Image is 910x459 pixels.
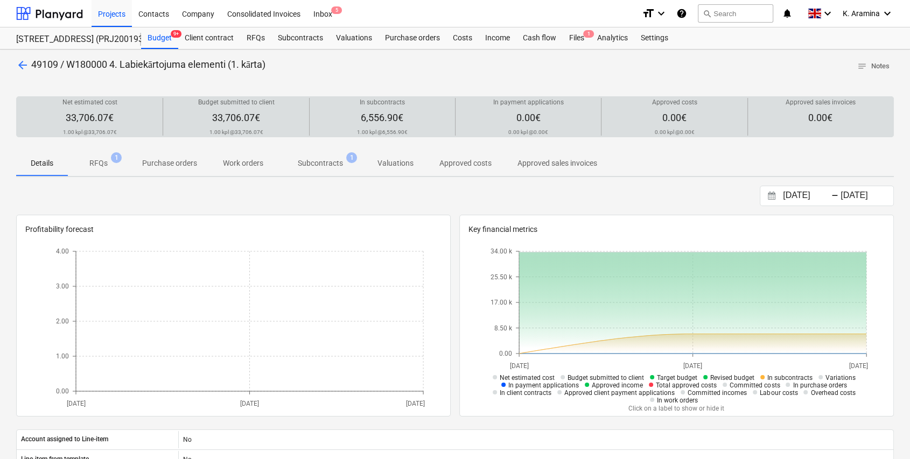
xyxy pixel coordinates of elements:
[652,98,697,107] p: Approved costs
[62,98,117,107] p: Net estimated cost
[298,158,343,169] p: Subcontracts
[843,9,880,18] span: K. Aramina
[781,188,836,203] input: Start Date
[56,248,69,255] tspan: 4.00
[468,224,885,235] p: Key financial metrics
[786,98,856,107] p: Approved sales invoices
[563,27,591,49] div: Files
[662,112,687,123] span: 0.00€
[500,374,555,382] span: Net estimated cost
[683,362,702,369] tspan: [DATE]
[209,129,263,136] p: 1.00 kpl @ 33,706.07€
[406,399,425,407] tspan: [DATE]
[563,27,591,49] a: Files1
[56,317,69,325] tspan: 2.00
[331,6,342,14] span: 5
[63,129,117,136] p: 1.00 kpl @ 33,706.07€
[767,374,813,382] span: In subcontracts
[21,435,108,444] p: Account assigned to Line-item
[592,382,643,389] span: Approved income
[703,9,711,18] span: search
[240,27,271,49] a: RFQs
[698,4,773,23] button: Search
[688,389,747,397] span: Committed incomes
[66,399,85,407] tspan: [DATE]
[760,389,797,397] span: Labour costs
[493,98,564,107] p: In payment applications
[240,399,259,407] tspan: [DATE]
[656,382,717,389] span: Total approved costs
[141,27,178,49] div: Budget
[591,27,634,49] a: Analytics
[710,374,754,382] span: Revised budget
[857,60,890,73] span: Notes
[446,27,479,49] a: Costs
[141,27,178,49] a: Budget9+
[657,397,698,404] span: In work orders
[499,350,512,357] tspan: 0.00
[212,112,260,123] span: 33,706.07€
[500,389,551,397] span: In client contracts
[642,7,655,20] i: format_size
[29,158,55,169] p: Details
[198,98,274,107] p: Budget submitted to client
[808,112,832,123] span: 0.00€
[487,404,866,413] p: Click on a label to show or hide it
[56,387,69,395] tspan: 0.00
[379,27,446,49] a: Purchase orders
[494,324,513,332] tspan: 8.50 k
[657,374,697,382] span: Target budget
[762,190,781,202] button: Interact with the calendar and add the check-in date for your trip.
[178,27,240,49] a: Client contract
[821,7,834,20] i: keyboard_arrow_down
[89,158,108,169] p: RFQs
[730,382,780,389] span: Committed costs
[111,152,122,163] span: 1
[516,27,563,49] a: Cash flow
[377,158,414,169] p: Valuations
[516,112,541,123] span: 0.00€
[654,129,694,136] p: 0.00 kpl @ 0.00€
[810,389,855,397] span: Overhead costs
[360,98,405,107] p: In subcontracts
[508,382,579,389] span: In payment applications
[857,61,867,71] span: notes
[853,58,894,75] button: Notes
[223,158,263,169] p: Work orders
[508,129,548,136] p: 0.00 kpl @ 0.00€
[357,129,408,136] p: 1.00 kpl @ 6,556.90€
[16,59,29,72] span: arrow_back
[491,273,513,281] tspan: 25.50 k
[634,27,675,49] a: Settings
[31,59,265,70] span: 49109 / W180000 4. Labiekārtojuma elementi (1. kārta)
[838,188,893,203] input: End Date
[568,374,644,382] span: Budget submitted to client
[881,7,894,20] i: keyboard_arrow_down
[178,431,893,448] div: No
[583,30,594,38] span: 1
[564,389,675,397] span: Approved client payment applications
[517,158,597,169] p: Approved sales invoices
[16,34,128,45] div: [STREET_ADDRESS] (PRJ2001934) 2601941
[782,7,793,20] i: notifications
[479,27,516,49] a: Income
[56,352,69,360] tspan: 1.00
[142,158,197,169] p: Purchase orders
[793,382,846,389] span: In purchase orders
[856,407,910,459] iframe: Chat Widget
[346,152,357,163] span: 1
[849,362,868,369] tspan: [DATE]
[439,158,492,169] p: Approved costs
[491,299,513,306] tspan: 17.00 k
[271,27,330,49] a: Subcontracts
[330,27,379,49] a: Valuations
